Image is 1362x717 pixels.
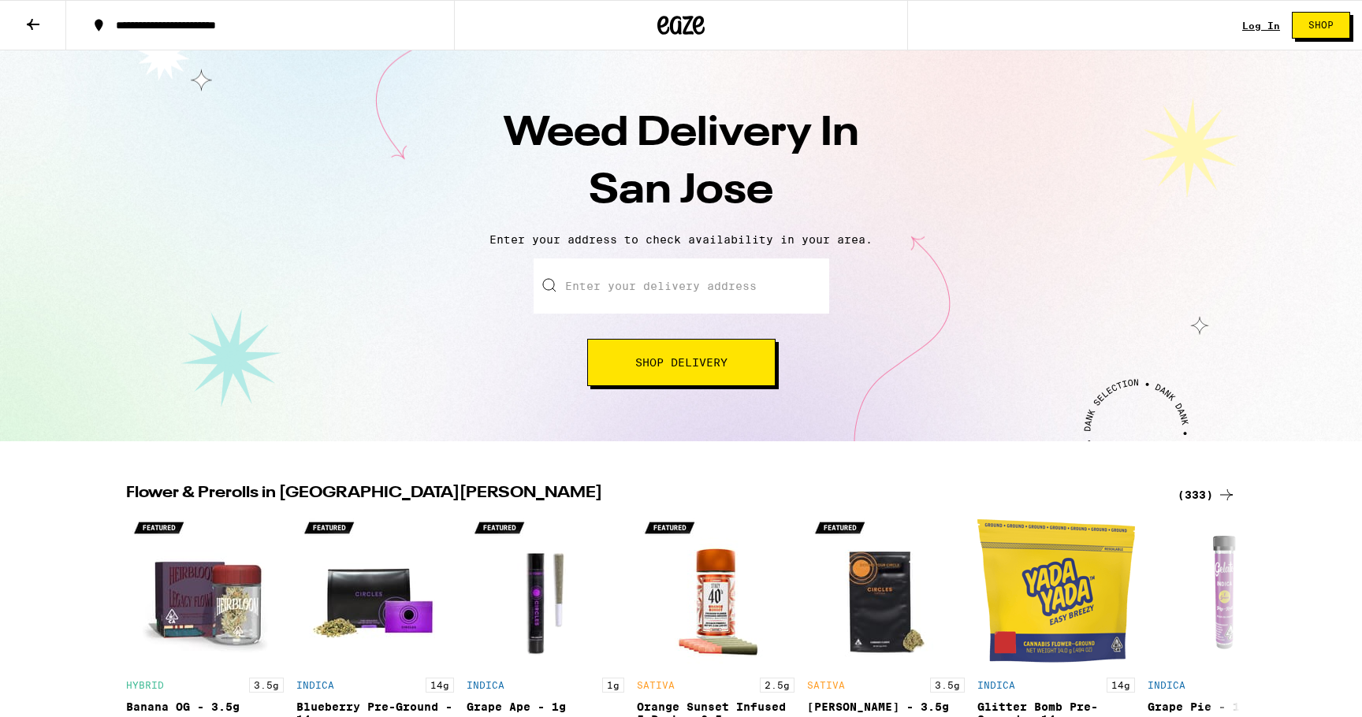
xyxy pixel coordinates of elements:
[126,512,284,670] img: Heirbloom - Banana OG - 3.5g
[587,339,776,386] button: Shop Delivery
[807,680,845,690] p: SATIVA
[1280,12,1362,39] a: Shop
[930,678,965,693] p: 3.5g
[296,680,334,690] p: INDICA
[1292,12,1350,39] button: Shop
[467,700,624,713] div: Grape Ape - 1g
[1148,700,1305,713] div: Grape Pie - 1g
[1107,678,1135,693] p: 14g
[807,512,965,670] img: Circles Base Camp - Gush Rush - 3.5g
[760,678,794,693] p: 2.5g
[16,233,1346,246] p: Enter your address to check availability in your area.
[977,680,1015,690] p: INDICA
[602,678,624,693] p: 1g
[534,258,829,314] input: Enter your delivery address
[126,680,164,690] p: HYBRID
[589,171,773,212] span: San Jose
[807,700,965,713] div: [PERSON_NAME] - 3.5g
[126,485,1159,504] h2: Flower & Prerolls in [GEOGRAPHIC_DATA][PERSON_NAME]
[405,106,957,221] h1: Weed Delivery In
[637,680,675,690] p: SATIVA
[1148,512,1305,670] img: Gelato - Grape Pie - 1g
[467,512,624,670] img: Circles Base Camp - Grape Ape - 1g
[126,700,284,713] div: Banana OG - 3.5g
[977,512,1135,670] img: Yada Yada - Glitter Bomb Pre-Ground - 14g
[296,512,454,670] img: Circles Base Camp - Blueberry Pre-Ground - 14g
[1148,680,1185,690] p: INDICA
[249,678,284,693] p: 3.5g
[1308,20,1334,30] span: Shop
[467,680,504,690] p: INDICA
[635,357,728,368] span: Shop Delivery
[1242,20,1280,31] a: Log In
[1178,485,1236,504] a: (333)
[637,512,794,670] img: STIIIZY - Orange Sunset Infused 5-Pack - 2.5g
[426,678,454,693] p: 14g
